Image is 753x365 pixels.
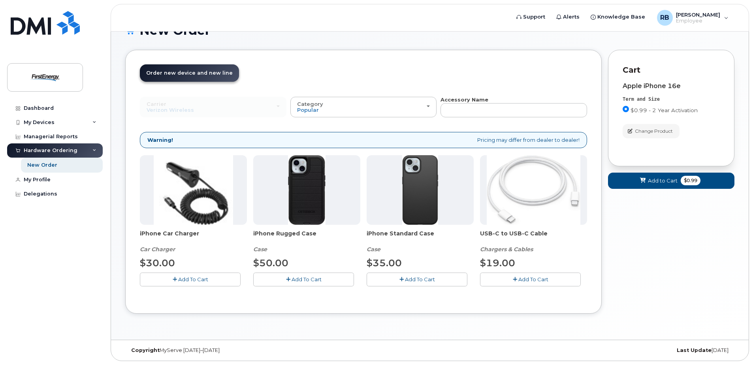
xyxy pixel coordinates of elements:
[146,70,233,76] span: Order new device and new line
[288,155,326,225] img: Defender.jpg
[551,9,585,25] a: Alerts
[677,347,712,353] strong: Last Update
[253,257,288,269] span: $50.00
[676,11,720,18] span: [PERSON_NAME]
[131,347,160,353] strong: Copyright
[297,107,319,113] span: Popular
[405,276,435,282] span: Add To Cart
[367,230,474,245] span: iPhone Standard Case
[367,273,467,286] button: Add To Cart
[253,246,267,253] em: Case
[719,331,747,359] iframe: Messenger Launcher
[660,13,669,23] span: RB
[623,83,720,90] div: Apple iPhone 16e
[367,257,402,269] span: $35.00
[480,273,581,286] button: Add To Cart
[648,177,678,184] span: Add to Cart
[623,124,680,138] button: Change Product
[154,155,233,225] img: iphonesecg.jpg
[480,230,587,253] div: USB-C to USB-C Cable
[597,13,645,21] span: Knowledge Base
[518,276,548,282] span: Add To Cart
[651,10,734,26] div: Reppert, Brandy
[681,176,700,185] span: $0.99
[635,128,673,135] span: Change Product
[623,106,629,112] input: $0.99 - 2 Year Activation
[140,257,175,269] span: $30.00
[140,230,247,245] span: iPhone Car Charger
[140,273,241,286] button: Add To Cart
[511,9,551,25] a: Support
[292,276,322,282] span: Add To Cart
[253,230,360,253] div: iPhone Rugged Case
[125,347,328,354] div: MyServe [DATE]–[DATE]
[140,230,247,253] div: iPhone Car Charger
[367,246,380,253] em: Case
[623,64,720,76] p: Cart
[147,136,173,144] strong: Warning!
[585,9,651,25] a: Knowledge Base
[480,230,587,245] span: USB-C to USB-C Cable
[290,97,437,117] button: Category Popular
[367,230,474,253] div: iPhone Standard Case
[487,155,580,225] img: USB-C.jpg
[608,173,734,189] button: Add to Cart $0.99
[402,155,438,225] img: Symmetry.jpg
[676,18,720,24] span: Employee
[480,257,515,269] span: $19.00
[140,132,587,148] div: Pricing may differ from dealer to dealer!
[297,101,323,107] span: Category
[178,276,208,282] span: Add To Cart
[523,13,545,21] span: Support
[253,273,354,286] button: Add To Cart
[563,13,580,21] span: Alerts
[631,107,698,113] span: $0.99 - 2 Year Activation
[480,246,533,253] em: Chargers & Cables
[531,347,734,354] div: [DATE]
[253,230,360,245] span: iPhone Rugged Case
[140,246,175,253] em: Car Charger
[623,96,720,103] div: Term and Size
[441,96,488,103] strong: Accessory Name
